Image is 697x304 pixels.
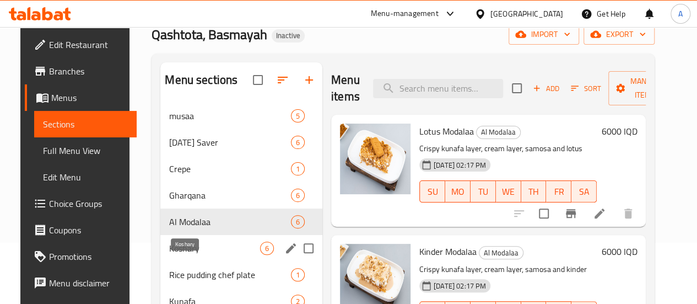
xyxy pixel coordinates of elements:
[678,8,683,20] span: A
[43,144,128,157] span: Full Menu View
[260,242,274,255] div: items
[169,162,291,175] span: Crepe
[419,243,477,260] span: Kinder Modalaa
[550,184,567,200] span: FR
[517,28,570,41] span: import
[291,109,305,122] div: items
[564,80,608,97] span: Sort items
[261,243,273,254] span: 6
[49,250,128,263] span: Promotions
[291,164,304,174] span: 1
[505,77,528,100] span: Select section
[419,180,445,202] button: SU
[576,184,592,200] span: SA
[477,126,520,138] span: Al Modalaa
[291,268,305,281] div: items
[272,31,305,40] span: Inactive
[558,200,584,227] button: Branch-specific-item
[340,124,410,194] img: Lotus Modalaa
[49,38,128,51] span: Edit Restaurant
[160,129,322,156] div: [DATE] Saver6
[49,276,128,290] span: Menu disclaimer
[531,82,561,95] span: Add
[34,137,137,164] a: Full Menu View
[471,180,496,202] button: TU
[496,180,521,202] button: WE
[160,182,322,209] div: Gharqana6
[475,184,491,200] span: TU
[169,242,260,255] span: Koshary
[592,28,646,41] span: export
[291,162,305,175] div: items
[25,270,137,296] a: Menu disclaimer
[160,103,322,129] div: musaa5
[571,82,601,95] span: Sort
[152,22,267,47] span: Qashtota, Basmayah
[424,184,441,200] span: SU
[291,217,304,227] span: 6
[169,215,291,228] span: Al Modalaa
[291,137,304,148] span: 6
[49,65,128,78] span: Branches
[373,79,503,98] input: search
[169,136,291,149] span: [DATE] Saver
[479,247,523,259] span: Al Modalaa
[160,209,322,235] div: Al Modalaa6
[291,189,305,202] div: items
[49,197,128,210] span: Choice Groups
[25,190,137,217] a: Choice Groups
[169,268,291,281] span: Rice pudding chef plate
[601,124,637,139] h6: 6000 IQD
[296,67,322,93] button: Add section
[509,24,579,45] button: import
[160,235,322,262] div: Koshary6edit
[169,136,291,149] div: Ramadan Saver
[160,262,322,288] div: Rice pudding chef plate1
[291,111,304,121] span: 5
[521,180,547,202] button: TH
[593,207,606,220] a: Edit menu item
[269,67,296,93] span: Sort sections
[43,170,128,184] span: Edit Menu
[419,263,597,276] p: Crispy kunafa layer, cream layer, samosa and kinder
[476,126,521,139] div: Al Modalaa
[169,189,291,202] div: Gharqana
[445,180,471,202] button: MO
[34,111,137,137] a: Sections
[615,200,641,227] button: delete
[429,160,490,170] span: [DATE] 02:17 PM
[429,281,490,291] span: [DATE] 02:17 PM
[43,118,128,131] span: Sections
[490,8,563,20] div: [GEOGRAPHIC_DATA]
[291,215,305,228] div: items
[608,71,682,105] button: Manage items
[34,164,137,190] a: Edit Menu
[291,136,305,149] div: items
[272,29,305,42] div: Inactive
[51,91,128,104] span: Menus
[25,243,137,270] a: Promotions
[246,68,269,92] span: Select all sections
[601,244,637,259] h6: 6000 IQD
[568,80,604,97] button: Sort
[291,270,304,280] span: 1
[571,180,597,202] button: SA
[25,58,137,84] a: Branches
[25,31,137,58] a: Edit Restaurant
[500,184,517,200] span: WE
[526,184,542,200] span: TH
[160,156,322,182] div: Crepe1
[165,72,237,88] h2: Menu sections
[546,180,571,202] button: FR
[583,24,655,45] button: export
[169,109,291,122] span: musaa
[528,80,564,97] span: Add item
[283,240,299,257] button: edit
[25,217,137,243] a: Coupons
[419,142,597,156] p: Crispy kunafa layer, cream layer, samosa and lotus
[617,74,673,102] span: Manage items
